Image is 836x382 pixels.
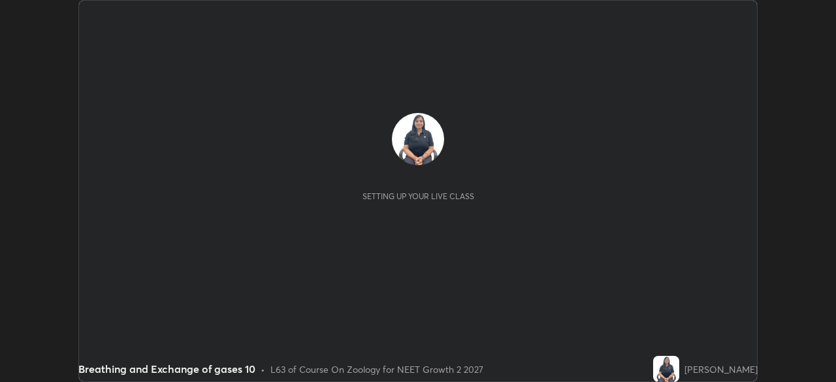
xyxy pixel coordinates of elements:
div: L63 of Course On Zoology for NEET Growth 2 2027 [270,362,483,376]
img: 62671c3b5aa1430591d40916ca8a771e.jpg [392,113,444,165]
div: • [261,362,265,376]
img: 62671c3b5aa1430591d40916ca8a771e.jpg [653,356,679,382]
div: Setting up your live class [362,191,474,201]
div: [PERSON_NAME] [684,362,758,376]
div: Breathing and Exchange of gases 10 [78,361,255,377]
